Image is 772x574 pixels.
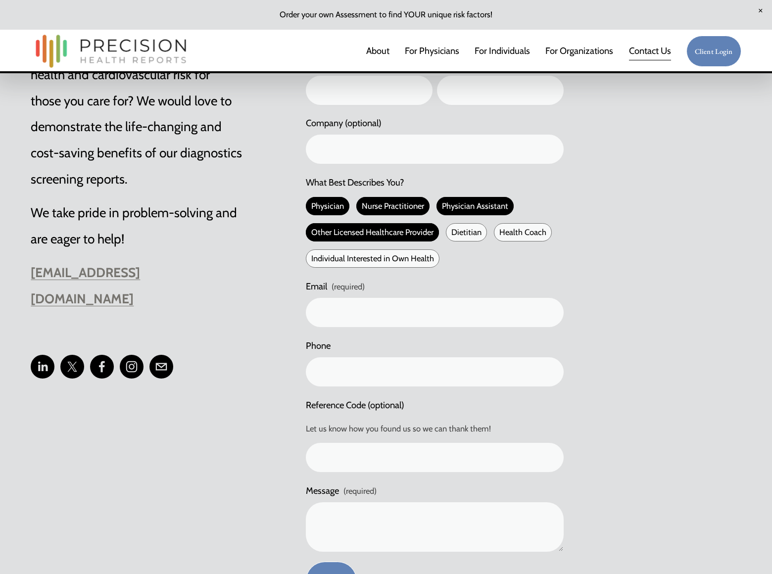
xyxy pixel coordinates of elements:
[306,249,439,268] span: Individual Interested in Own Health
[494,223,552,241] span: Health Coach
[31,265,140,307] a: [EMAIL_ADDRESS][DOMAIN_NAME]
[686,36,741,67] a: Client Login
[31,36,243,192] p: Are you ready to address metabolic health and cardiovascular risk for those you care for? We woul...
[405,41,459,61] a: For Physicians
[149,355,173,379] a: support@precisionhealhreports.com
[31,355,54,379] a: linkedin-unauth
[446,223,487,241] span: Dietitian
[475,41,530,61] a: For Individuals
[306,482,339,500] span: Message
[306,197,349,215] span: Physician
[306,114,382,133] span: Company (optional)
[629,41,671,61] a: Contact Us
[545,41,613,61] a: folder dropdown
[356,197,430,215] span: Nurse Practitioner
[90,355,114,379] a: Facebook
[306,396,404,415] span: Reference Code (optional)
[545,42,613,60] span: For Organizations
[31,30,191,72] img: Precision Health Reports
[343,483,377,499] span: (required)
[31,200,243,252] p: We take pride in problem-solving and are eager to help!
[306,174,404,192] span: What Best Describes You?
[306,278,327,296] span: Email
[306,337,331,355] span: Phone
[723,526,772,574] iframe: Chat Widget
[436,197,514,215] span: Physician Assistant
[306,417,564,441] p: Let us know how you found us so we can thank them!
[120,355,144,379] a: Instagram
[366,41,389,61] a: About
[332,279,365,295] span: (required)
[306,223,439,241] span: Other Licensed Healthcare Provider
[60,355,84,379] a: X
